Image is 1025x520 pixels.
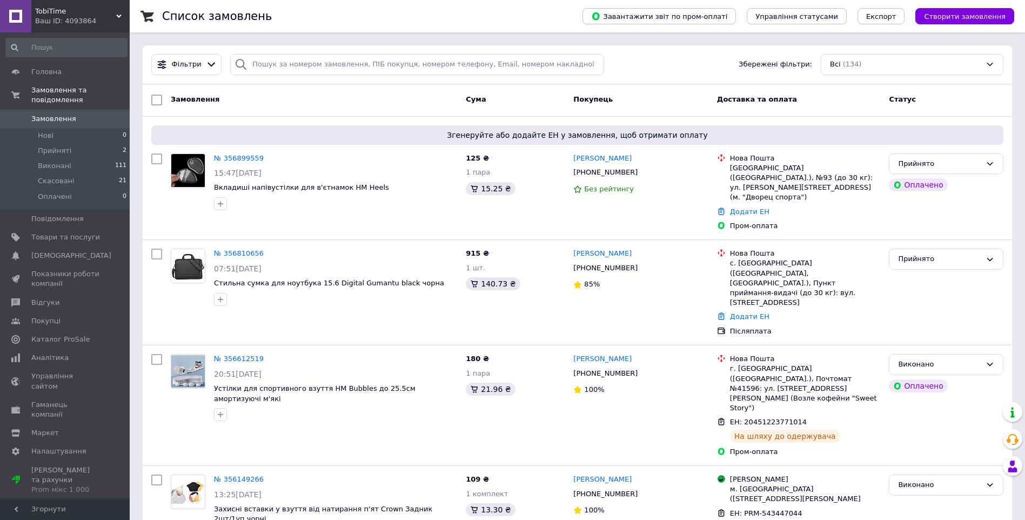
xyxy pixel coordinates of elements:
span: Аналітика [31,353,69,363]
span: 13:25[DATE] [214,490,262,499]
span: Управління статусами [755,12,838,21]
div: Нова Пошта [730,249,881,258]
span: Покупці [31,316,61,326]
span: Замовлення та повідомлення [31,85,130,105]
a: Вкладиші напівустілки для в'єтнамок HM Heels [214,183,389,191]
a: № 356612519 [214,355,264,363]
span: Каталог ProSale [31,335,90,344]
div: Ваш ID: 4093864 [35,16,130,26]
span: Товари та послуги [31,232,100,242]
span: 07:51[DATE] [214,264,262,273]
div: Виконано [898,479,981,491]
div: 140.73 ₴ [466,277,520,290]
div: г. [GEOGRAPHIC_DATA] ([GEOGRAPHIC_DATA].), Почтомат №41596: ул. [STREET_ADDRESS][PERSON_NAME] (Во... [730,364,881,413]
div: [PHONE_NUMBER] [571,165,640,179]
span: Нові [38,131,53,141]
a: Створити замовлення [905,12,1014,20]
span: 1 пара [466,369,490,377]
span: 111 [115,161,126,171]
span: Покупець [573,95,613,103]
div: Нова Пошта [730,154,881,163]
a: Фото товару [171,354,205,389]
div: [GEOGRAPHIC_DATA] ([GEOGRAPHIC_DATA].), №93 (до 30 кг): ул. [PERSON_NAME][STREET_ADDRESS] (м. "Дв... [730,163,881,203]
div: Післяплата [730,326,881,336]
a: Фото товару [171,249,205,283]
button: Управління статусами [747,8,847,24]
div: На шляху до одержувача [730,430,840,443]
button: Експорт [857,8,905,24]
span: Управління сайтом [31,371,100,391]
a: [PERSON_NAME] [573,354,632,364]
div: с. [GEOGRAPHIC_DATA] ([GEOGRAPHIC_DATA], [GEOGRAPHIC_DATA].), Пункт приймання-видачі (до 30 кг): ... [730,258,881,308]
a: Фото товару [171,154,205,188]
span: Експорт [866,12,896,21]
a: Додати ЕН [730,312,769,321]
div: Виконано [898,359,981,370]
span: TobiTime [35,6,116,16]
input: Пошук за номером замовлення, ПІБ покупця, номером телефону, Email, номером накладної [230,54,604,75]
span: 1 комплект [466,490,508,498]
span: Всі [830,59,841,70]
a: Устілки для спортивного взуття HM Bubbles до 25.5см амортизуючі м'які [214,384,416,403]
div: м. [GEOGRAPHIC_DATA] ([STREET_ADDRESS][PERSON_NAME] [730,484,881,504]
span: 15:47[DATE] [214,169,262,177]
div: Пром-оплата [730,221,881,231]
a: Додати ЕН [730,208,769,216]
img: Фото товару [171,480,205,503]
span: Створити замовлення [924,12,1006,21]
div: [PHONE_NUMBER] [571,366,640,381]
span: [DEMOGRAPHIC_DATA] [31,251,111,261]
span: Згенеруйте або додайте ЕН у замовлення, щоб отримати оплату [156,130,999,141]
div: Нова Пошта [730,354,881,364]
a: № 356899559 [214,154,264,162]
span: 1 шт. [466,264,485,272]
span: Повідомлення [31,214,84,224]
span: ЕН: PRM-543447044 [730,509,802,517]
a: [PERSON_NAME] [573,475,632,485]
span: Фільтри [172,59,202,70]
span: Доставка та оплата [717,95,797,103]
button: Створити замовлення [915,8,1014,24]
a: [PERSON_NAME] [573,249,632,259]
span: 125 ₴ [466,154,489,162]
span: 0 [123,192,126,202]
span: 20:51[DATE] [214,370,262,378]
span: 1 пара [466,168,490,176]
div: Прийнято [898,254,981,265]
div: 13.30 ₴ [466,503,515,516]
div: Оплачено [889,178,947,191]
span: Налаштування [31,446,86,456]
span: Прийняті [38,146,71,156]
div: Prom мікс 1 000 [31,485,100,495]
img: Фото товару [171,154,205,187]
a: № 356149266 [214,475,264,483]
span: 915 ₴ [466,249,489,257]
div: Пром-оплата [730,447,881,457]
span: Гаманець компанії [31,400,100,419]
span: ЕН: 20451223771014 [730,418,807,426]
span: (134) [843,60,862,68]
span: 85% [584,280,600,288]
span: Виконані [38,161,71,171]
div: Оплачено [889,379,947,392]
img: Фото товару [171,252,205,280]
span: Скасовані [38,176,75,186]
span: 109 ₴ [466,475,489,483]
a: Стильна сумка для ноутбука 15.6 Digital Gumantu black чорна [214,279,444,287]
span: Маркет [31,428,59,438]
img: Фото товару [171,355,205,388]
span: 100% [584,385,604,394]
span: Відгуки [31,298,59,308]
a: Фото товару [171,475,205,509]
span: Показники роботи компанії [31,269,100,289]
span: Замовлення [171,95,219,103]
span: Завантажити звіт по пром-оплаті [591,11,727,21]
span: [PERSON_NAME] та рахунки [31,465,100,495]
div: [PERSON_NAME] [730,475,881,484]
div: [PHONE_NUMBER] [571,261,640,275]
div: Прийнято [898,158,981,170]
h1: Список замовлень [162,10,272,23]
